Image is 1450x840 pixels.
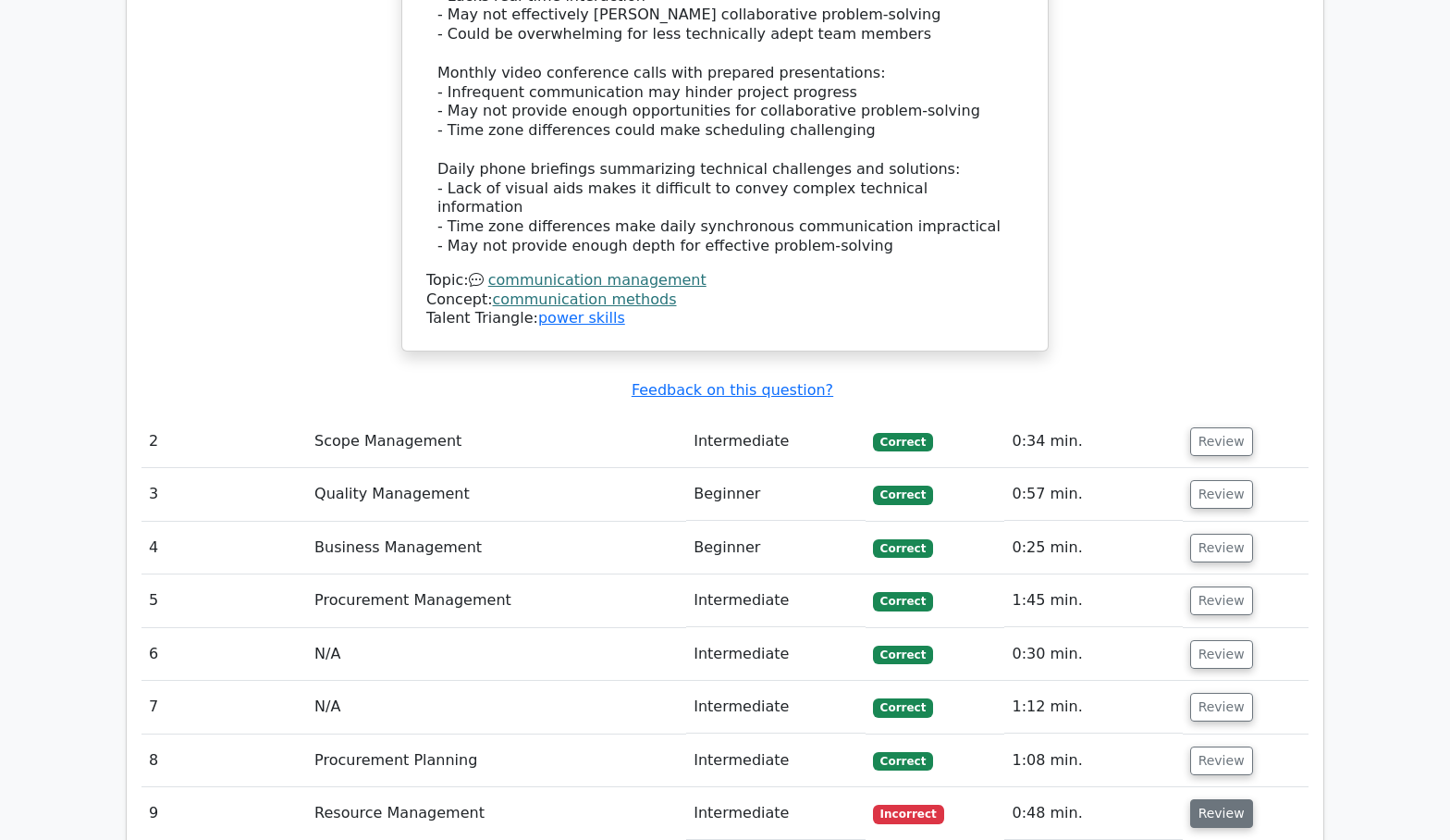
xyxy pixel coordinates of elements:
[1190,480,1253,509] button: Review
[1004,468,1182,521] td: 0:57 min.
[686,574,866,627] td: Intermediate
[1004,522,1182,574] td: 0:25 min.
[632,381,833,399] a: Feedback on this question?
[1004,787,1182,840] td: 0:48 min.
[141,522,307,574] td: 4
[488,271,707,289] a: communication management
[686,628,866,681] td: Intermediate
[1004,415,1182,468] td: 0:34 min.
[307,574,686,627] td: Procurement Management
[873,539,933,558] span: Correct
[686,415,866,468] td: Intermediate
[873,698,933,717] span: Correct
[1004,574,1182,627] td: 1:45 min.
[873,646,933,664] span: Correct
[307,468,686,521] td: Quality Management
[873,805,944,823] span: Incorrect
[1190,427,1253,456] button: Review
[141,735,307,787] td: 8
[141,628,307,681] td: 6
[686,787,866,840] td: Intermediate
[141,787,307,840] td: 9
[1004,628,1182,681] td: 0:30 min.
[307,628,686,681] td: N/A
[426,290,1024,310] div: Concept:
[141,681,307,734] td: 7
[141,468,307,521] td: 3
[873,752,933,771] span: Correct
[1190,534,1253,562] button: Review
[493,290,677,308] a: communication methods
[873,592,933,611] span: Correct
[686,522,866,574] td: Beginner
[307,415,686,468] td: Scope Management
[141,415,307,468] td: 2
[307,522,686,574] td: Business Management
[1004,681,1182,734] td: 1:12 min.
[1190,587,1253,615] button: Review
[307,735,686,787] td: Procurement Planning
[686,681,866,734] td: Intermediate
[1190,693,1253,722] button: Review
[873,433,933,451] span: Correct
[686,468,866,521] td: Beginner
[538,309,625,327] a: power skills
[307,681,686,734] td: N/A
[141,574,307,627] td: 5
[873,486,933,504] span: Correct
[686,735,866,787] td: Intermediate
[1004,735,1182,787] td: 1:08 min.
[1190,799,1253,828] button: Review
[426,271,1024,290] div: Topic:
[1190,640,1253,669] button: Review
[307,787,686,840] td: Resource Management
[1190,747,1253,775] button: Review
[426,271,1024,328] div: Talent Triangle:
